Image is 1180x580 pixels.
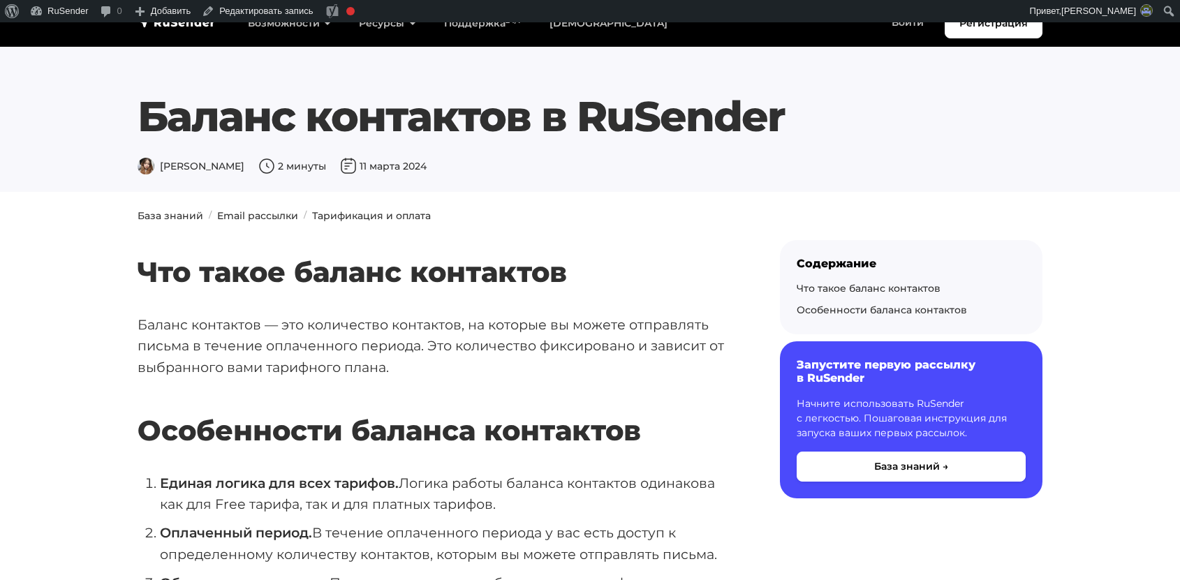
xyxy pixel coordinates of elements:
h2: Что такое баланс контактов [138,214,735,289]
a: Запустите первую рассылку в RuSender Начните использовать RuSender с легкостью. Пошаговая инструк... [780,341,1042,498]
span: 2 минуты [258,160,326,172]
img: Дата публикации [340,158,357,174]
a: [DEMOGRAPHIC_DATA] [536,9,681,38]
span: [PERSON_NAME] [1061,6,1136,16]
a: Email рассылки [217,209,298,222]
li: В течение оплаченного периода у вас есть доступ к определенному количеству контактов, которым вы ... [160,522,735,565]
strong: Оплаченный период. [160,524,312,541]
sup: 24/7 [506,16,522,25]
div: Фокусная ключевая фраза не установлена [346,7,355,15]
li: Логика работы баланса контактов одинакова как для Free тарифа, так и для платных тарифов. [160,473,735,515]
span: 11 марта 2024 [340,160,427,172]
a: Возможности [234,9,345,38]
p: Начните использовать RuSender с легкостью. Пошаговая инструкция для запуска ваших первых рассылок. [797,396,1026,440]
h6: Запустите первую рассылку в RuSender [797,358,1026,385]
strong: Единая логика для всех тарифов. [160,475,399,491]
button: База знаний → [797,452,1026,482]
a: База знаний [138,209,203,222]
div: Содержание [797,257,1026,270]
a: Тарификация и оплата [312,209,431,222]
a: Регистрация [945,8,1042,38]
a: Ресурсы [345,9,429,38]
h1: Баланс контактов в RuSender [138,91,1042,142]
a: Поддержка24/7 [430,9,536,38]
a: Что такое баланс контактов [797,282,941,295]
img: Время чтения [258,158,275,174]
a: Особенности баланса контактов [797,304,967,316]
span: [PERSON_NAME] [138,160,244,172]
h2: Особенности баланса контактов [138,373,735,447]
a: Войти [878,8,938,37]
p: Баланс контактов — это количество контактов, на которые вы можете отправлять письма в течение опл... [138,314,735,378]
img: RuSender [138,15,216,29]
nav: breadcrumb [129,209,1051,223]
